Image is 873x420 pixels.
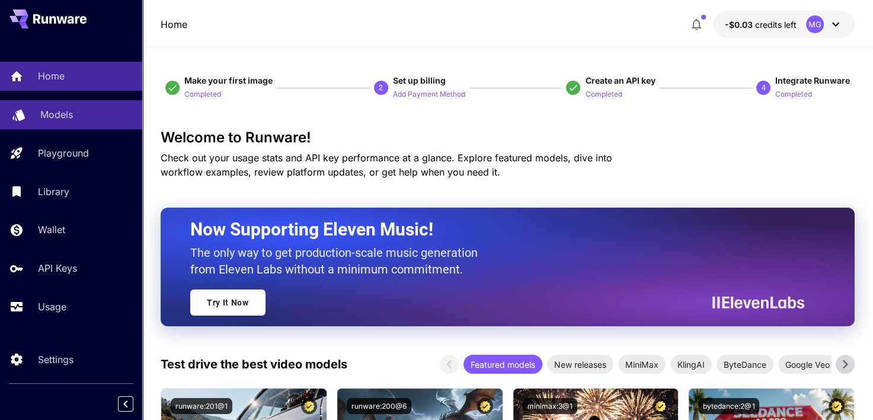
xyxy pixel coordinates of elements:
[725,18,797,31] div: -$0.028
[585,75,655,85] span: Create an API key
[585,87,622,101] button: Completed
[778,358,837,371] span: Google Veo
[547,355,613,374] div: New releases
[118,396,133,412] button: Collapse sidebar
[829,398,845,414] button: Certified Model – Vetted for best performance and includes a commercial license.
[38,300,66,314] p: Usage
[190,244,487,278] p: The only way to get production-scale music generation from Eleven Labs without a minimum commitment.
[171,398,232,414] button: runware:201@1
[775,89,812,100] p: Completed
[393,87,465,101] button: Add Payment Method
[38,146,89,160] p: Playground
[301,398,317,414] button: Certified Model – Vetted for best performance and includes a commercial license.
[184,75,273,85] span: Make your first image
[713,11,855,38] button: -$0.028MG
[618,355,666,374] div: MiniMax
[393,75,446,85] span: Set up billing
[585,89,622,100] p: Completed
[161,355,347,373] p: Test drive the best video models
[755,20,797,30] span: credits left
[40,107,73,122] p: Models
[806,15,824,33] div: MG
[184,87,221,101] button: Completed
[127,393,142,415] div: Collapse sidebar
[670,355,712,374] div: KlingAI
[347,398,411,414] button: runware:200@6
[38,352,73,367] p: Settings
[725,20,755,30] span: -$0.03
[379,82,383,93] p: 2
[618,358,666,371] span: MiniMax
[670,358,712,371] span: KlingAI
[161,152,612,178] span: Check out your usage stats and API key performance at a glance. Explore featured models, dive int...
[38,184,69,199] p: Library
[523,398,577,414] button: minimax:3@1
[775,75,850,85] span: Integrate Runware
[717,355,773,374] div: ByteDance
[762,82,766,93] p: 4
[698,398,759,414] button: bytedance:2@1
[547,358,613,371] span: New releases
[463,358,542,371] span: Featured models
[190,289,266,316] a: Try It Now
[477,398,493,414] button: Certified Model – Vetted for best performance and includes a commercial license.
[463,355,542,374] div: Featured models
[717,358,773,371] span: ByteDance
[38,261,77,275] p: API Keys
[775,87,812,101] button: Completed
[190,218,795,241] h2: Now Supporting Eleven Music!
[778,355,837,374] div: Google Veo
[184,89,221,100] p: Completed
[161,129,855,146] h3: Welcome to Runware!
[161,17,187,31] a: Home
[38,222,65,237] p: Wallet
[38,69,65,83] p: Home
[393,89,465,100] p: Add Payment Method
[653,398,669,414] button: Certified Model – Vetted for best performance and includes a commercial license.
[161,17,187,31] nav: breadcrumb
